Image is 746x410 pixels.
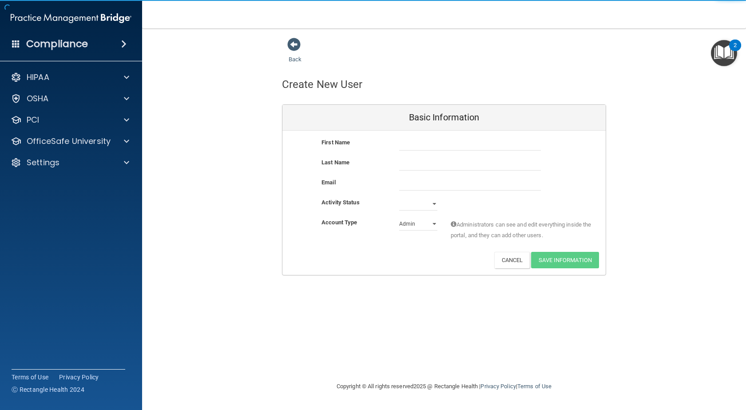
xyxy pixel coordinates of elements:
a: Terms of Use [12,373,48,382]
a: Settings [11,157,129,168]
img: PMB logo [11,9,131,27]
div: 2 [734,45,737,57]
p: HIPAA [27,72,49,83]
a: Privacy Policy [480,383,516,390]
p: OfficeSafe University [27,136,111,147]
b: Last Name [321,159,349,166]
p: Settings [27,157,60,168]
button: Open Resource Center, 2 new notifications [711,40,737,66]
button: Cancel [494,252,530,268]
h4: Compliance [26,38,88,50]
b: Email [321,179,336,186]
a: OSHA [11,93,129,104]
p: OSHA [27,93,49,104]
span: Ⓒ Rectangle Health 2024 [12,385,84,394]
div: Copyright © All rights reserved 2025 @ Rectangle Health | | [282,372,606,401]
a: Back [289,45,302,63]
span: Administrators can see and edit everything inside the portal, and they can add other users. [451,219,592,241]
a: Privacy Policy [59,373,99,382]
div: Basic Information [282,105,606,131]
b: Activity Status [321,199,360,206]
a: OfficeSafe University [11,136,129,147]
h4: Create New User [282,79,363,90]
iframe: Drift Widget Chat Controller [592,347,735,382]
b: First Name [321,139,350,146]
a: Terms of Use [517,383,552,390]
button: Save Information [531,252,599,268]
b: Account Type [321,219,357,226]
a: PCI [11,115,129,125]
a: HIPAA [11,72,129,83]
p: PCI [27,115,39,125]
